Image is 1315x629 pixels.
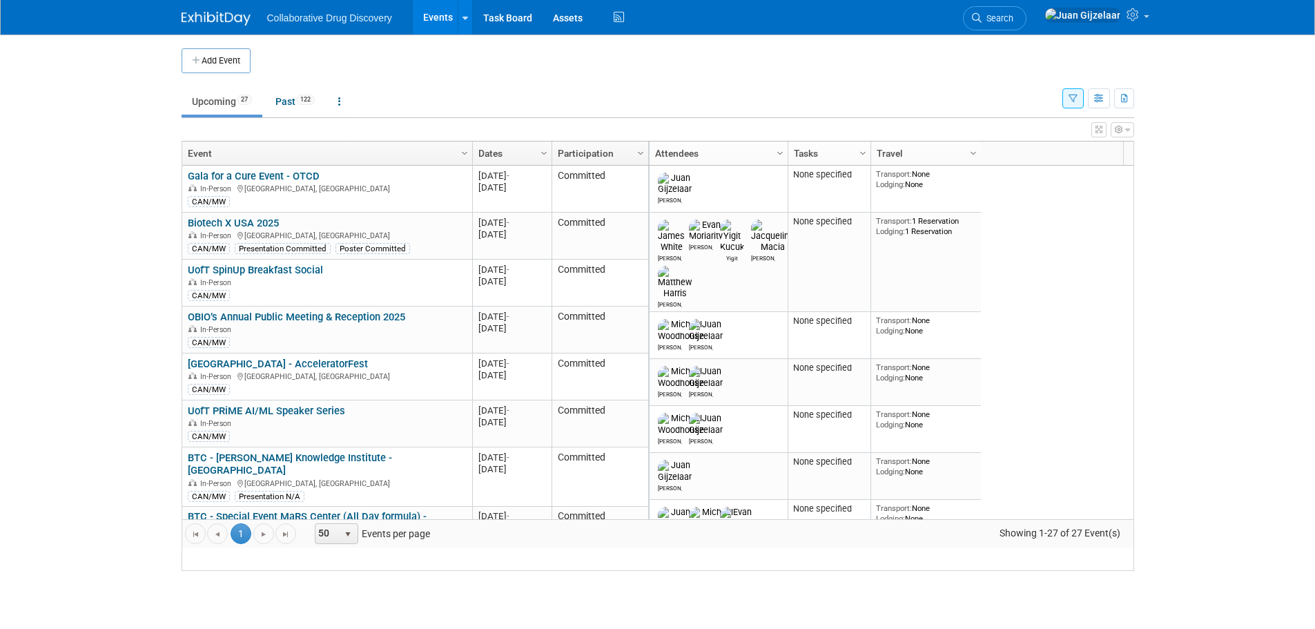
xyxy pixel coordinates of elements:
span: In-Person [200,184,235,193]
div: None specified [793,362,865,374]
div: CAN/MW [188,491,230,502]
div: [DATE] [478,275,545,287]
div: Jacqueline Macia [751,253,775,262]
a: Column Settings [966,142,981,162]
div: [GEOGRAPHIC_DATA], [GEOGRAPHIC_DATA] [188,477,466,489]
div: Michael Woodhouse [658,436,682,445]
img: In-Person Event [188,419,197,426]
a: Column Settings [772,142,788,162]
img: ExhibitDay [182,12,251,26]
div: [DATE] [478,510,545,522]
div: None None [876,409,975,429]
img: In-Person Event [188,325,197,332]
span: Events per page [297,523,444,544]
span: Lodging: [876,420,905,429]
img: Michael Woodhouse [689,507,735,529]
div: None specified [793,316,865,327]
a: [GEOGRAPHIC_DATA] - AcceleratorFest [188,358,368,370]
img: In-Person Event [188,231,197,238]
a: Tasks [794,142,861,165]
a: Go to the last page [275,523,296,544]
a: Column Settings [457,142,472,162]
div: None specified [793,216,865,227]
span: Go to the next page [258,529,269,540]
td: Committed [552,166,648,213]
div: CAN/MW [188,431,230,442]
div: Presentation N/A [235,491,304,502]
div: Matthew Harris [658,299,682,308]
div: [DATE] [478,369,545,381]
a: BTC - [PERSON_NAME] Knowledge Institute - [GEOGRAPHIC_DATA] [188,452,392,477]
img: Juan Gijzelaar [658,173,692,195]
div: None specified [793,456,865,467]
div: None None [876,503,975,523]
span: Go to the first page [190,529,201,540]
div: [DATE] [478,182,545,193]
div: [DATE] [478,452,545,463]
img: Juan Gijzelaar [689,319,723,341]
div: [DATE] [478,217,545,229]
div: CAN/MW [188,337,230,348]
div: Juan Gijzelaar [658,195,682,204]
span: Lodging: [876,226,905,236]
img: Jacqueline Macia [751,220,794,253]
div: [GEOGRAPHIC_DATA], [GEOGRAPHIC_DATA] [188,229,466,241]
span: Transport: [876,409,912,419]
span: Transport: [876,362,912,372]
a: Column Settings [633,142,648,162]
img: Yigit Kucuk [720,220,744,253]
td: Committed [552,213,648,260]
div: [DATE] [478,229,545,240]
img: Juan Gijzelaar [689,413,723,435]
div: None None [876,362,975,383]
a: Column Settings [536,142,552,162]
div: Juan Gijzelaar [689,389,713,398]
img: In-Person Event [188,479,197,486]
span: Transport: [876,316,912,325]
div: None None [876,316,975,336]
img: Juan Gijzelaar [658,460,692,482]
div: [DATE] [478,322,545,334]
span: - [507,217,509,228]
div: [DATE] [478,463,545,475]
a: Gala for a Cure Event - OTCD [188,170,320,182]
td: Committed [552,507,648,566]
span: 1 [231,523,251,544]
span: Collaborative Drug Discovery [267,12,392,23]
a: Go to the next page [253,523,274,544]
span: In-Person [200,325,235,334]
span: 122 [296,95,315,105]
span: Lodging: [876,373,905,383]
a: Column Settings [855,142,870,162]
td: Committed [552,307,648,354]
img: Matthew Harris [658,266,692,299]
div: CAN/MW [188,196,230,207]
div: None None [876,169,975,189]
button: Add Event [182,48,251,73]
span: - [507,171,509,181]
a: Go to the previous page [207,523,228,544]
span: Column Settings [635,148,646,159]
a: Dates [478,142,543,165]
img: Juan Gijzelaar [658,507,692,529]
a: Attendees [655,142,779,165]
div: CAN/MW [188,290,230,301]
span: Lodging: [876,180,905,189]
td: Committed [552,400,648,447]
td: Committed [552,447,648,507]
div: Juan Gijzelaar [689,436,713,445]
span: - [507,358,509,369]
div: Evan Moriarity [689,242,713,251]
span: Column Settings [857,148,868,159]
div: None specified [793,409,865,420]
img: Evan Moriarity [689,220,723,242]
div: None None [876,456,975,476]
a: Past122 [265,88,325,115]
img: Michael Woodhouse [658,413,704,435]
a: Participation [558,142,639,165]
div: Yigit Kucuk [720,253,744,262]
div: CAN/MW [188,243,230,254]
img: In-Person Event [188,278,197,285]
span: - [507,264,509,275]
span: - [507,511,509,521]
